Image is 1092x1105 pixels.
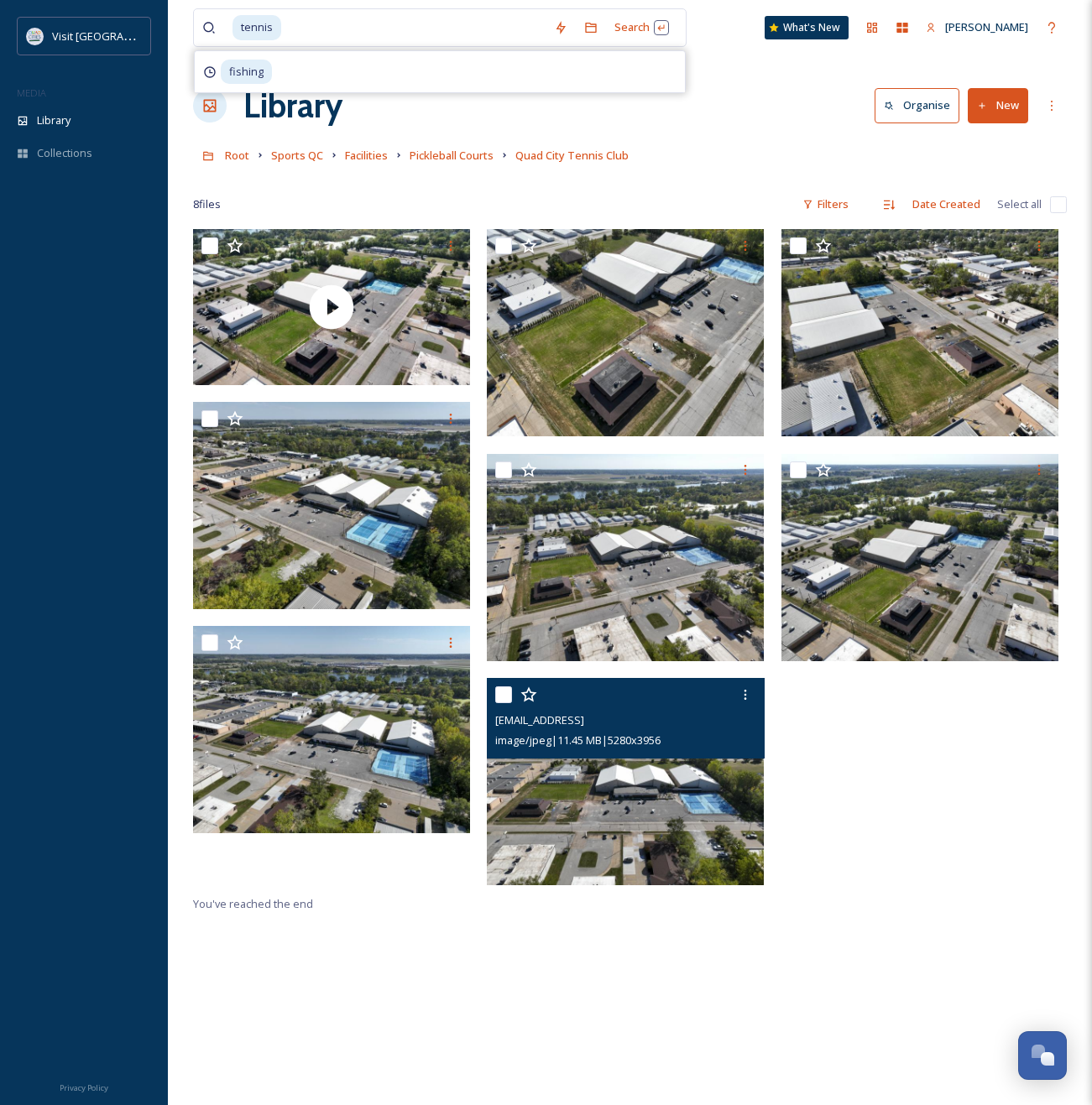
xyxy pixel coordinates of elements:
img: ext_1733346427.962697_theluckyworkshop@gmail.com-QCTC.2024.IMAGE-63.jpg [193,402,470,609]
a: Library [243,81,342,131]
a: Quad City Tennis Club [515,145,629,165]
img: ext_1733346427.408247_theluckyworkshop@gmail.com-QCTC.2024.IMAGE-71.jpg [487,454,764,661]
a: What's New [765,16,849,39]
span: Root [225,148,249,163]
img: ext_1733346427.941612_theluckyworkshop@gmail.com-QCTC.2024.IMAGE-67.jpg [781,229,1058,436]
span: image/jpeg | 11.45 MB | 5280 x 3956 [495,732,661,748]
span: MEDIA [17,86,46,99]
a: Facilities [345,145,388,165]
img: thumbnail [193,229,470,385]
span: tennis [233,15,281,39]
span: Sports QC [271,148,323,163]
button: New [968,88,1028,122]
span: Quad City Tennis Club [515,148,629,163]
span: You've reached the end [193,896,313,911]
img: ext_1733346427.116003_theluckyworkshop@gmail.com-QCTC.2024.IMAGE-72.jpg [487,678,764,885]
span: [PERSON_NAME] [945,19,1028,34]
span: Select all [997,196,1042,212]
a: Root [225,145,249,165]
div: Filters [794,188,857,221]
span: Privacy Policy [60,1082,108,1093]
img: ext_1733346427.278634_theluckyworkshop@gmail.com-QCTC.2024.IMAGE-65.jpg [781,454,1058,661]
button: Open Chat [1018,1031,1067,1080]
a: Privacy Policy [60,1076,108,1097]
span: Collections [37,145,92,161]
span: fishing [221,60,272,84]
a: Pickleball Courts [410,145,494,165]
img: QCCVB_VISIT_vert_logo_4c_tagline_122019.svg [27,28,44,44]
a: [PERSON_NAME] [917,11,1037,44]
img: ext_1733346427.283211_theluckyworkshop@gmail.com-QCTC 2024.IMAGE.jpg [193,626,470,833]
span: 8 file s [193,196,221,212]
span: Pickleball Courts [410,148,494,163]
div: Search [606,11,677,44]
span: Visit [GEOGRAPHIC_DATA] [52,28,182,44]
button: Organise [875,88,959,122]
img: ext_1733346428.088115_theluckyworkshop@gmail.com-QCTC.2024.IMAGE-69.jpg [487,229,764,436]
span: [EMAIL_ADDRESS] [495,712,584,727]
span: Library [37,112,71,128]
span: Facilities [345,148,388,163]
a: Sports QC [271,145,323,165]
div: Date Created [904,188,989,221]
